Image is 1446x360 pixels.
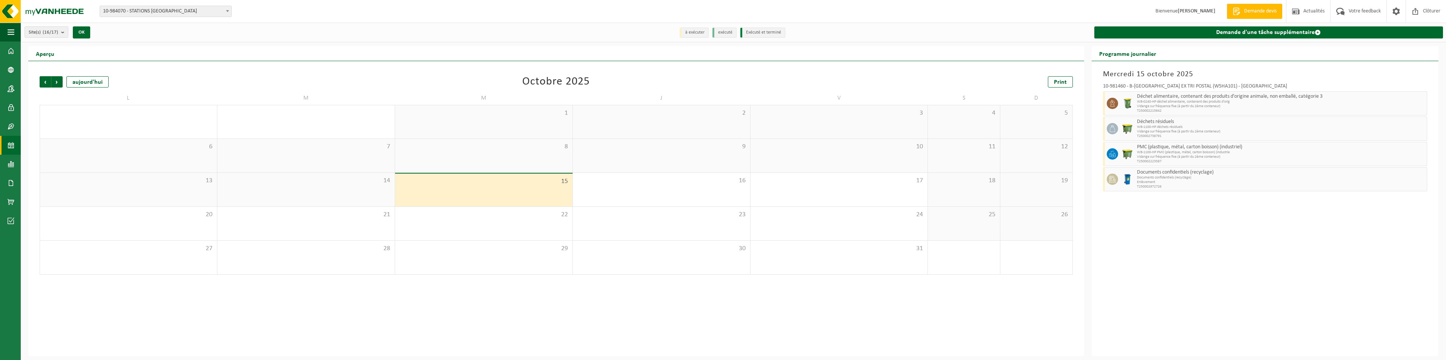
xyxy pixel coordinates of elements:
[221,211,391,219] span: 21
[399,245,569,253] span: 29
[1054,79,1067,85] span: Print
[1048,76,1073,88] a: Print
[1137,125,1425,129] span: WB-1100-HP déchets résiduels
[40,76,51,88] span: Précédent
[25,26,68,38] button: Site(s)(16/17)
[221,245,391,253] span: 28
[754,177,924,185] span: 17
[399,109,569,117] span: 1
[399,177,569,186] span: 15
[1137,109,1425,113] span: T250002215642
[1137,134,1425,138] span: T250002738791
[1137,94,1425,100] span: Déchet alimentaire, contenant des produits d'origine animale, non emballé, catégorie 3
[754,245,924,253] span: 31
[1137,159,1425,164] span: T250002223587
[754,211,924,219] span: 24
[1227,4,1282,19] a: Demande devis
[932,177,996,185] span: 18
[740,28,785,38] li: Exécuté et terminé
[1242,8,1278,15] span: Demande devis
[44,211,213,219] span: 20
[577,109,746,117] span: 2
[573,91,751,105] td: J
[1137,144,1425,150] span: PMC (plastique, métal, carton boisson) (industriel)
[1137,104,1425,109] span: Vidange sur fréquence fixe (à partir du 2ème conteneur)
[43,30,58,35] count: (16/17)
[1137,175,1425,180] span: Documents confidentiels (recyclage)
[73,26,90,38] button: OK
[1004,177,1069,185] span: 19
[928,91,1000,105] td: S
[100,6,231,17] span: 10-984070 - STATIONS CHARLEROI
[577,211,746,219] span: 23
[28,46,62,61] h2: Aperçu
[221,143,391,151] span: 7
[577,177,746,185] span: 16
[577,143,746,151] span: 9
[1004,211,1069,219] span: 26
[754,109,924,117] span: 3
[932,211,996,219] span: 25
[1137,129,1425,134] span: Vidange sur fréquence fixe (à partir du 2ème conteneur)
[44,245,213,253] span: 27
[217,91,395,105] td: M
[399,211,569,219] span: 22
[1094,26,1443,38] a: Demande d'une tâche supplémentaire
[1137,119,1425,125] span: Déchets résiduels
[751,91,928,105] td: V
[1137,185,1425,189] span: T250002972726
[221,177,391,185] span: 14
[1103,84,1427,91] div: 10-981460 - B-[GEOGRAPHIC_DATA] EX TRI POSTAL (W5HA101) - [GEOGRAPHIC_DATA]
[1092,46,1164,61] h2: Programme journalier
[1178,8,1215,14] strong: [PERSON_NAME]
[100,6,232,17] span: 10-984070 - STATIONS CHARLEROI
[1137,155,1425,159] span: Vidange sur fréquence fixe (à partir du 2ème conteneur)
[1122,148,1133,160] img: WB-1100-HPE-GN-50
[66,76,109,88] div: aujourd'hui
[1137,169,1425,175] span: Documents confidentiels (recyclage)
[51,76,63,88] span: Suivant
[399,143,569,151] span: 8
[1004,143,1069,151] span: 12
[1122,98,1133,109] img: WB-0240-HPE-GN-50
[1137,180,1425,185] span: Enlèvement
[932,143,996,151] span: 11
[754,143,924,151] span: 10
[40,91,217,105] td: L
[577,245,746,253] span: 30
[395,91,573,105] td: M
[1103,69,1427,80] h3: Mercredi 15 octobre 2025
[712,28,737,38] li: exécuté
[932,109,996,117] span: 4
[44,143,213,151] span: 6
[1000,91,1073,105] td: D
[680,28,709,38] li: à exécuter
[1122,123,1133,134] img: WB-1100-HPE-GN-50
[1137,150,1425,155] span: WB-1100-HP PMC (plastique, métal, carton boisson) (industrie
[522,76,590,88] div: Octobre 2025
[1122,174,1133,185] img: WB-0240-HPE-BE-09
[1004,109,1069,117] span: 5
[29,27,58,38] span: Site(s)
[1137,100,1425,104] span: WB-0240-HP déchet alimentaire, contenant des produits d'orig
[44,177,213,185] span: 13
